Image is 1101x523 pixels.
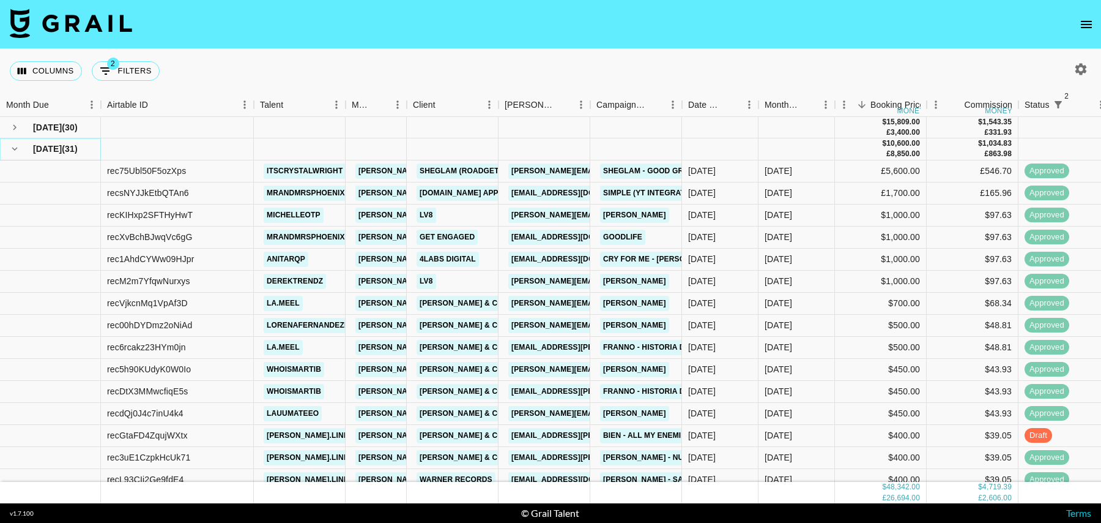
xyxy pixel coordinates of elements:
a: [PERSON_NAME] & Co LLC [417,384,523,399]
div: $500.00 [835,337,927,359]
div: Date Created [682,93,758,117]
div: £ [985,149,989,159]
span: approved [1025,254,1069,265]
div: $450.00 [835,381,927,403]
div: £ [886,149,891,159]
a: [PERSON_NAME][EMAIL_ADDRESS][DOMAIN_NAME] [355,362,555,377]
button: Sort [723,96,740,113]
div: Manager [352,93,371,117]
a: [PERSON_NAME] & Co LLC [417,450,523,465]
div: rec6rcakz23HYm0jn [107,341,186,353]
div: 22/07/2025 [688,231,716,243]
a: [PERSON_NAME][EMAIL_ADDRESS][DOMAIN_NAME] [355,252,555,267]
button: Sort [853,96,870,113]
div: Client [407,93,499,117]
a: [PERSON_NAME] & Co LLC [417,362,523,377]
a: [EMAIL_ADDRESS][PERSON_NAME][DOMAIN_NAME] [508,428,708,443]
div: Booking Price [870,93,924,117]
a: LV8 [417,274,436,289]
div: 15,809.00 [886,117,920,127]
a: Terms [1066,507,1091,519]
div: $39.05 [927,447,1018,469]
a: [PERSON_NAME].lindstrm [264,428,373,443]
a: [PERSON_NAME] & Co LLC [417,340,523,355]
div: $ [882,138,886,149]
div: $1,000.00 [835,205,927,227]
div: Jul '25 [765,341,792,353]
a: Bien - All My Enemies Are Suffering [600,428,757,443]
a: Get Engaged [417,230,478,245]
span: approved [1025,452,1069,464]
span: approved [1025,231,1069,243]
div: [PERSON_NAME] [505,93,555,117]
a: [PERSON_NAME] & Co LLC [417,406,523,421]
button: Select columns [10,61,82,81]
button: Menu [835,96,853,114]
a: [PERSON_NAME][EMAIL_ADDRESS][DOMAIN_NAME] [355,318,555,333]
button: Menu [572,96,590,114]
div: Jul '25 [765,451,792,464]
div: 2 active filters [1050,96,1067,113]
a: Sheglam (RoadGet Business PTE) [417,164,562,179]
a: mrandmrsphoenix [264,186,348,201]
span: draft [1025,430,1052,442]
a: [PERSON_NAME] [600,318,669,333]
div: Commission [964,93,1012,117]
div: money [897,107,925,115]
div: Manager [346,93,407,117]
button: Menu [480,96,499,114]
button: Sort [283,96,300,113]
span: approved [1025,298,1069,309]
div: 4,719.39 [982,482,1012,492]
span: 2 [1061,90,1073,102]
a: [PERSON_NAME][EMAIL_ADDRESS][DOMAIN_NAME] [355,384,555,399]
a: [PERSON_NAME][EMAIL_ADDRESS][DOMAIN_NAME] [355,186,555,201]
a: [EMAIL_ADDRESS][DOMAIN_NAME] [508,472,645,487]
a: [PERSON_NAME][EMAIL_ADDRESS][PERSON_NAME][DOMAIN_NAME] [508,296,771,311]
button: Menu [235,96,254,114]
a: LV8 [417,208,436,223]
a: lauumateeo [264,406,322,421]
a: 4Labs Digital [417,252,479,267]
button: Sort [436,96,453,113]
button: Menu [83,96,101,114]
a: [PERSON_NAME] [600,296,669,311]
div: rec5h90KUdyK0W0Io [107,363,191,375]
div: Airtable ID [101,93,254,117]
span: approved [1025,408,1069,420]
span: approved [1025,386,1069,397]
button: hide children [6,140,23,157]
div: $400.00 [835,469,927,491]
a: [PERSON_NAME] & Co LLC [417,296,523,311]
div: $97.63 [927,271,1018,293]
button: Sort [647,96,664,113]
div: 863.98 [988,149,1012,159]
div: £ [882,492,886,503]
a: [PERSON_NAME][EMAIL_ADDRESS][DOMAIN_NAME] [355,340,555,355]
a: michelleotp [264,208,324,223]
div: Month Due [758,93,835,117]
div: Status [1025,93,1050,117]
div: $400.00 [835,425,927,447]
span: ( 30 ) [62,121,78,134]
a: whoismartib [264,362,324,377]
a: Sheglam - Good Grip Hydrating Primer Campaign [600,164,813,179]
span: approved [1025,320,1069,331]
div: recXvBchBJwqVc6gG [107,231,193,243]
a: [PERSON_NAME][EMAIL_ADDRESS][DOMAIN_NAME] [355,450,555,465]
a: [PERSON_NAME][EMAIL_ADDRESS][DOMAIN_NAME] [355,428,555,443]
div: Talent [260,93,283,117]
a: la.meel [264,340,303,355]
button: Menu [664,96,682,114]
div: $ [978,138,982,149]
div: Jul '25 [765,187,792,199]
div: Jul '25 [765,429,792,442]
div: $ [978,482,982,492]
div: 22/07/2025 [688,385,716,397]
button: Sort [1067,96,1084,113]
a: lorenafernandezb [264,318,353,333]
div: $500.00 [835,315,927,337]
div: recsNYJJkEtbQTAn6 [107,187,189,199]
div: Client [413,93,436,117]
span: ( 31 ) [62,143,78,155]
